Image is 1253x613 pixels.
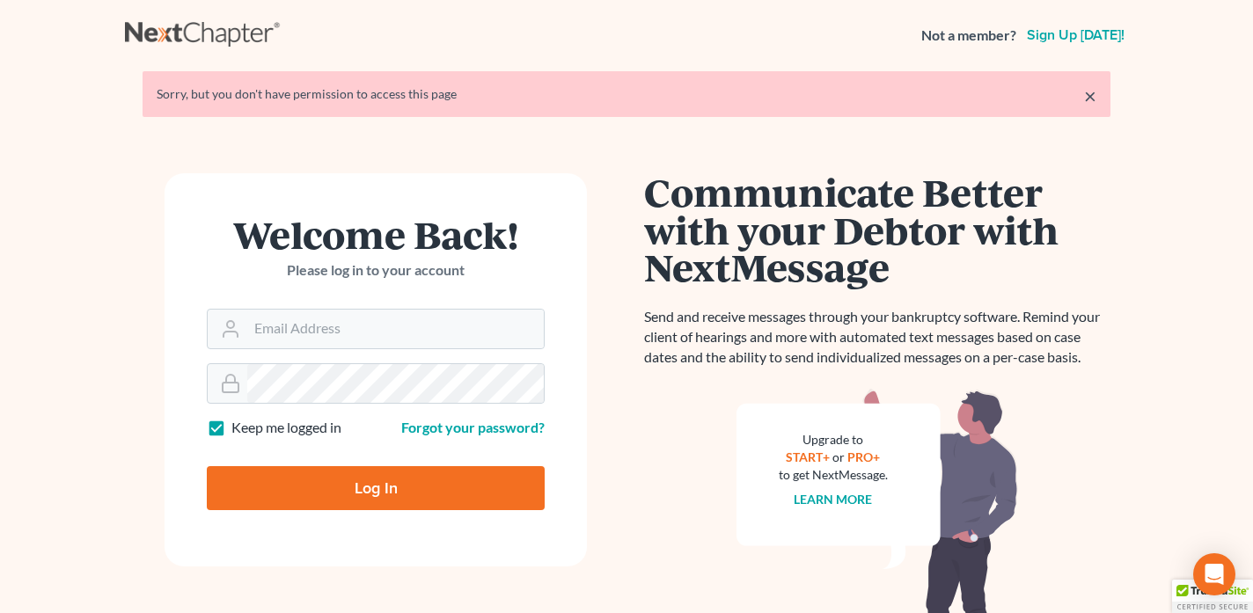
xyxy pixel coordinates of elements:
div: TrustedSite Certified [1172,580,1253,613]
h1: Communicate Better with your Debtor with NextMessage [644,173,1110,286]
a: Sign up [DATE]! [1023,28,1128,42]
a: Learn more [795,492,873,507]
input: Log In [207,466,545,510]
div: Upgrade to [779,431,888,449]
input: Email Address [247,310,544,348]
label: Keep me logged in [231,418,341,438]
strong: Not a member? [921,26,1016,46]
div: Sorry, but you don't have permission to access this page [157,85,1096,103]
span: or [833,449,846,464]
a: × [1084,85,1096,106]
a: START+ [787,449,831,464]
a: PRO+ [848,449,881,464]
h1: Welcome Back! [207,215,545,253]
p: Please log in to your account [207,260,545,281]
div: to get NextMessage. [779,466,888,484]
a: Forgot your password? [401,419,545,435]
p: Send and receive messages through your bankruptcy software. Remind your client of hearings and mo... [644,307,1110,368]
div: Open Intercom Messenger [1193,553,1235,595]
